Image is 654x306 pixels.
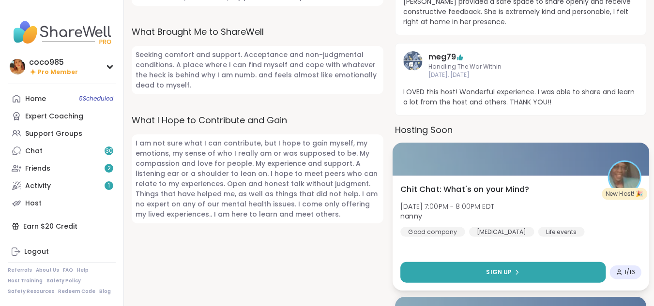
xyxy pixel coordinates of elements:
a: Chat30 [8,142,116,160]
a: meg79 [428,51,456,63]
div: Earn $20 Credit [8,218,116,235]
a: Host Training [8,277,43,284]
a: Redeem Code [58,288,95,295]
span: 2 [107,164,111,173]
img: nanny [609,162,639,192]
span: 30 [106,147,113,155]
a: Help [77,267,89,274]
div: Life events [538,227,584,236]
label: What Brought Me to ShareWell [132,25,383,38]
span: I am not sure what I can contribute, but I hope to gain myself, my emotions, my sense of who I re... [132,134,383,223]
a: Expert Coaching [8,107,116,125]
div: Activity [25,181,51,191]
div: Good company [400,227,465,236]
span: LOVED this host! Wonderful experience. I was able to share and learn a lot from the host and othe... [403,87,639,107]
div: Expert Coaching [25,112,83,121]
img: ShareWell Nav Logo [8,15,116,49]
span: Sign Up [486,268,512,277]
span: Handling The War Within [428,63,613,71]
b: nanny [400,211,422,221]
a: Referrals [8,267,32,274]
img: coco985 [10,59,25,74]
a: Logout [8,243,116,261]
div: Support Groups [25,129,82,139]
div: Logout [24,247,49,257]
div: Host [25,199,42,208]
a: Activity1 [8,177,116,194]
span: [DATE], [DATE] [428,71,613,79]
a: Host [8,194,116,212]
span: Chit Chat: What's on your Mind? [400,184,529,195]
span: Seeking comfort and support. Acceptance and non-judgmental conditions. A place where I can find m... [132,46,383,94]
label: What I Hope to Contribute and Gain [132,114,383,127]
span: 1 [108,182,110,190]
div: [MEDICAL_DATA] [469,227,534,236]
a: FAQ [63,267,73,274]
div: coco985 [29,57,78,68]
div: Friends [25,164,50,174]
a: Support Groups [8,125,116,142]
a: Safety Policy [46,277,81,284]
a: Friends2 [8,160,116,177]
span: 5 Scheduled [79,95,113,102]
button: Sign Up [400,262,606,283]
div: Chat [25,146,43,156]
a: Safety Resources [8,288,54,295]
h3: Hosting Soon [395,123,647,136]
span: Pro Member [38,68,78,76]
div: Home [25,94,46,104]
a: About Us [36,267,59,274]
img: meg79 [403,51,423,71]
div: New Host! 🎉 [601,188,647,200]
a: Home5Scheduled [8,90,116,107]
span: [DATE] 7:00PM - 8:00PM EDT [400,201,494,211]
span: 1 / 16 [624,268,635,276]
a: meg79 [403,51,423,79]
a: Blog [99,288,111,295]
